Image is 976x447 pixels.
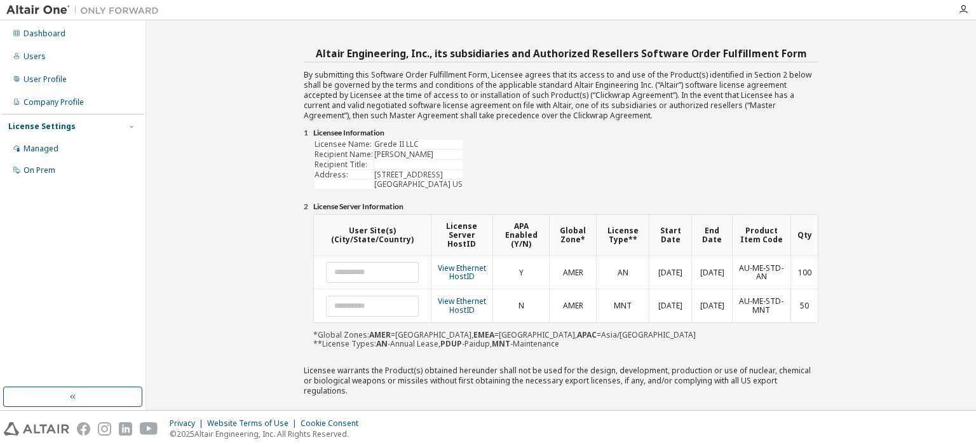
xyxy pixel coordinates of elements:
th: Qty [790,215,818,256]
th: APA Enabled (Y/N) [492,215,550,256]
b: AN [376,338,388,349]
b: EMEA [473,329,494,340]
h3: Altair Engineering, Inc., its subsidiaries and Authorized Resellers Software Order Fulfillment Form [304,45,818,62]
th: End Date [691,215,732,256]
b: APAC [577,329,597,340]
th: Product Item Code [732,215,790,256]
td: [DATE] [649,289,691,322]
td: [GEOGRAPHIC_DATA] US [374,180,463,189]
p: © 2025 Altair Engineering, Inc. All Rights Reserved. [170,429,366,439]
div: Cookie Consent [301,418,366,429]
td: Recipient Name: [315,150,373,159]
td: N [492,289,550,322]
td: 50 [790,289,818,322]
th: Global Zone* [549,215,596,256]
div: Company Profile [24,97,84,107]
td: [STREET_ADDRESS] [374,170,463,179]
div: Dashboard [24,29,65,39]
div: On Prem [24,165,55,175]
td: MNT [596,289,649,322]
div: User Profile [24,74,67,85]
td: AN [596,256,649,289]
td: AMER [549,256,596,289]
img: youtube.svg [140,422,158,436]
div: *Global Zones: =[GEOGRAPHIC_DATA], =[GEOGRAPHIC_DATA], =Asia/[GEOGRAPHIC_DATA] **License Types: -... [313,214,818,348]
img: facebook.svg [77,422,90,436]
th: User Site(s) (City/State/Country) [314,215,431,256]
img: linkedin.svg [119,422,132,436]
td: Grede II LLC [374,140,463,149]
div: Managed [24,144,58,154]
td: [PERSON_NAME] [374,150,463,159]
div: License Settings [8,121,76,132]
li: Licensee Information [313,128,818,139]
td: Y [492,256,550,289]
div: Website Terms of Use [207,418,301,429]
td: 100 [790,256,818,289]
td: [DATE] [691,256,732,289]
td: AMER [549,289,596,322]
a: View Ethernet HostID [438,263,486,282]
a: View Ethernet HostID [438,296,486,315]
td: AU-ME-STD-AN [732,256,790,289]
div: Users [24,52,46,62]
b: MNT [492,338,510,349]
td: AU-ME-STD-MNT [732,289,790,322]
td: Licensee Name: [315,140,373,149]
th: Start Date [649,215,691,256]
b: PDUP [440,338,462,349]
div: Privacy [170,418,207,429]
td: [DATE] [649,256,691,289]
img: instagram.svg [98,422,111,436]
td: [DATE] [691,289,732,322]
img: Altair One [6,4,165,17]
th: License Type** [596,215,649,256]
th: License Server HostID [431,215,492,256]
td: Recipient Title: [315,160,373,169]
img: altair_logo.svg [4,422,69,436]
b: AMER [369,329,391,340]
td: Address: [315,170,373,179]
li: License Server Information [313,202,818,212]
